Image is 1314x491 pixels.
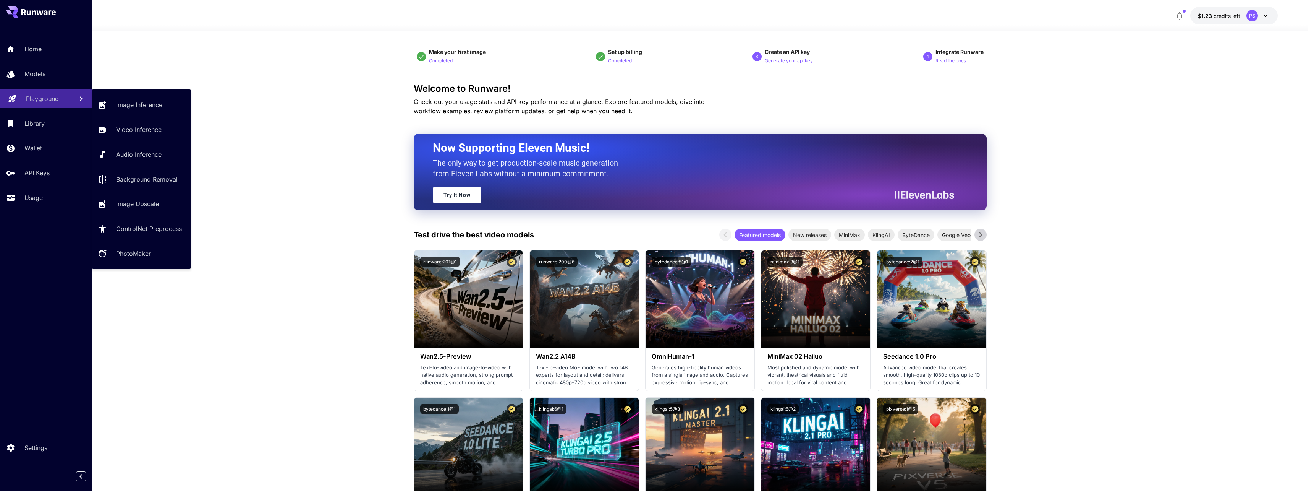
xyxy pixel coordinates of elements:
span: Check out your usage stats and API key performance at a glance. Explore featured models, dive int... [414,98,705,115]
button: klingai:5@3 [652,404,683,414]
span: $1.23 [1198,13,1214,19]
p: Generate your api key [765,57,813,65]
p: ControlNet Preprocess [116,224,182,233]
a: Video Inference [92,120,191,139]
p: Wallet [24,143,42,153]
span: KlingAI [868,231,895,239]
p: The only way to get production-scale music generation from Eleven Labs without a minimum commitment. [433,158,624,179]
button: runware:201@1 [420,257,460,267]
button: Certified Model – Vetted for best performance and includes a commercial license. [622,404,633,414]
button: bytedance:2@1 [883,257,922,267]
a: ControlNet Preprocess [92,219,191,238]
button: $1.22858 [1190,7,1278,24]
p: Test drive the best video models [414,229,534,241]
p: Text-to-video and image-to-video with native audio generation, strong prompt adherence, smooth mo... [420,364,517,387]
span: Google Veo [937,231,975,239]
a: Image Upscale [92,195,191,213]
p: Read the docs [935,57,966,65]
h3: Wan2.2 A14B [536,353,633,360]
button: runware:200@6 [536,257,578,267]
span: Integrate Runware [935,49,984,55]
a: Background Removal [92,170,191,189]
p: PhotoMaker [116,249,151,258]
img: alt [646,250,754,348]
span: Featured models [735,231,785,239]
p: Usage [24,193,43,202]
button: minimax:3@1 [767,257,803,267]
button: Certified Model – Vetted for best performance and includes a commercial license. [970,257,980,267]
p: Background Removal [116,175,178,184]
h3: MiniMax 02 Hailuo [767,353,864,360]
p: Settings [24,443,47,452]
p: Generates high-fidelity human videos from a single image and audio. Captures expressive motion, l... [652,364,748,387]
span: Create an API key [765,49,810,55]
p: Text-to-video MoE model with two 14B experts for layout and detail; delivers cinematic 480p–720p ... [536,364,633,387]
h3: Seedance 1.0 Pro [883,353,980,360]
button: Certified Model – Vetted for best performance and includes a commercial license. [507,257,517,267]
span: MiniMax [834,231,865,239]
button: pixverse:1@5 [883,404,918,414]
p: 4 [926,53,929,60]
div: $1.22858 [1198,12,1240,20]
div: PS [1246,10,1258,21]
p: Completed [608,57,632,65]
p: Audio Inference [116,150,162,159]
a: Audio Inference [92,145,191,164]
button: Certified Model – Vetted for best performance and includes a commercial license. [854,404,864,414]
img: alt [877,250,986,348]
p: Image Inference [116,100,162,109]
div: Collapse sidebar [82,470,92,483]
button: bytedance:1@1 [420,404,459,414]
img: alt [530,250,639,348]
p: Models [24,69,45,78]
h2: Now Supporting Eleven Music! [433,141,948,155]
span: credits left [1214,13,1240,19]
button: Certified Model – Vetted for best performance and includes a commercial license. [738,257,748,267]
p: 3 [756,53,758,60]
p: Home [24,44,42,54]
a: Image Inference [92,96,191,114]
p: Video Inference [116,125,162,134]
a: PhotoMaker [92,244,191,263]
h3: Welcome to Runware! [414,83,987,94]
button: bytedance:5@1 [652,257,691,267]
h3: Wan2.5-Preview [420,353,517,360]
button: Certified Model – Vetted for best performance and includes a commercial license. [854,257,864,267]
span: New releases [788,231,831,239]
span: ByteDance [898,231,934,239]
button: klingai:5@2 [767,404,799,414]
span: Make your first image [429,49,486,55]
button: Collapse sidebar [76,471,86,481]
p: Most polished and dynamic model with vibrant, theatrical visuals and fluid motion. Ideal for vira... [767,364,864,387]
img: alt [414,250,523,348]
span: Set up billing [608,49,642,55]
p: Playground [26,94,59,103]
img: alt [761,250,870,348]
button: Certified Model – Vetted for best performance and includes a commercial license. [622,257,633,267]
button: Certified Model – Vetted for best performance and includes a commercial license. [738,404,748,414]
button: Certified Model – Vetted for best performance and includes a commercial license. [507,404,517,414]
p: Library [24,119,45,128]
p: Advanced video model that creates smooth, high-quality 1080p clips up to 10 seconds long. Great f... [883,364,980,387]
button: klingai:6@1 [536,404,566,414]
p: Image Upscale [116,199,159,208]
p: Completed [429,57,453,65]
p: API Keys [24,168,50,177]
a: Try It Now [433,187,481,203]
h3: OmniHuman‑1 [652,353,748,360]
button: Certified Model – Vetted for best performance and includes a commercial license. [970,404,980,414]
